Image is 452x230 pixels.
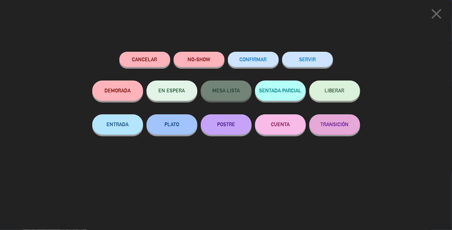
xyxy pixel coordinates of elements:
[309,114,360,135] button: TRANSICIÓN
[255,114,306,135] button: CUENTA
[426,5,447,25] button: close
[282,52,333,67] button: SERVIR
[174,52,224,67] button: NO-SHOW
[146,80,197,101] button: EN ESPERA
[325,88,345,93] span: LIBERAR
[240,56,267,62] span: CONFIRMAR
[228,52,279,67] button: CONFIRMAR
[119,52,170,67] button: Cancelar
[309,80,360,101] button: LIBERAR
[92,114,143,135] button: ENTRADA
[146,114,197,135] button: PLATO
[92,80,143,101] button: DEMORADA
[201,80,252,101] button: MESA LISTA
[428,5,445,22] i: close
[201,114,252,135] button: POSTRE
[255,80,306,101] button: SENTADA PARCIAL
